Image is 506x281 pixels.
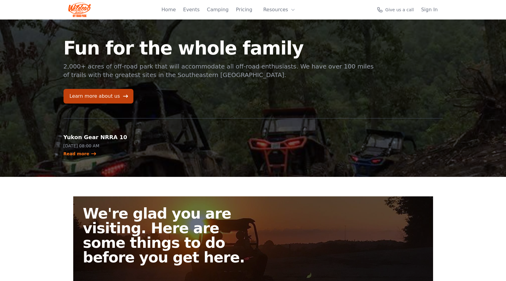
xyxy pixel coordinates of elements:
[64,143,151,149] p: [DATE] 08:00 AM
[68,2,91,17] img: Wildcat Logo
[83,206,258,265] h2: We're glad you are visiting. Here are some things to do before you get here.
[260,4,299,16] button: Resources
[64,39,375,57] h1: Fun for the whole family
[64,133,151,142] h2: Yukon Gear NRRA 10
[421,6,438,13] a: Sign In
[385,7,414,13] span: Give us a call
[64,89,133,104] a: Learn more about us
[64,151,97,157] a: Read more
[207,6,229,13] a: Camping
[377,7,414,13] a: Give us a call
[236,6,252,13] a: Pricing
[183,6,200,13] a: Events
[161,6,176,13] a: Home
[64,62,375,79] p: 2,000+ acres of off-road park that will accommodate all off-road enthusiasts. We have over 100 mi...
